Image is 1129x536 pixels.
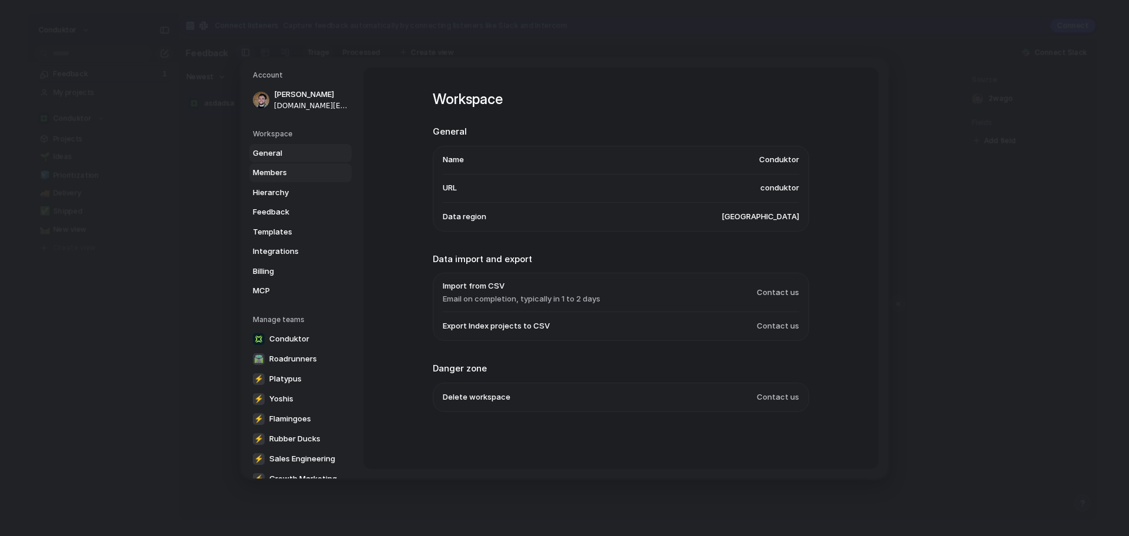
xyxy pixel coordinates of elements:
[253,265,328,277] span: Billing
[249,242,352,261] a: Integrations
[759,154,799,166] span: Conduktor
[253,70,352,81] h5: Account
[433,252,809,266] h2: Data import and export
[249,409,358,428] a: ⚡Flamingoes
[443,391,510,403] span: Delete workspace
[274,100,349,110] span: [DOMAIN_NAME][EMAIL_ADDRESS][DOMAIN_NAME]
[249,329,358,348] a: Conduktor
[253,413,265,424] div: ⚡
[249,203,352,222] a: Feedback
[253,473,265,484] div: ⚡
[253,353,265,364] div: 🛣
[253,393,265,404] div: ⚡
[249,85,352,115] a: [PERSON_NAME][DOMAIN_NAME][EMAIL_ADDRESS][DOMAIN_NAME]
[269,393,293,404] span: Yoshis
[443,210,486,222] span: Data region
[443,182,457,194] span: URL
[249,449,358,468] a: ⚡Sales Engineering
[269,453,335,464] span: Sales Engineering
[757,286,799,298] span: Contact us
[253,167,328,179] span: Members
[249,143,352,162] a: General
[249,183,352,202] a: Hierarchy
[253,285,328,297] span: MCP
[757,320,799,332] span: Contact us
[249,469,358,488] a: ⚡Growth Marketing
[269,473,337,484] span: Growth Marketing
[269,373,302,384] span: Platypus
[253,314,352,324] h5: Manage teams
[253,246,328,257] span: Integrations
[253,373,265,384] div: ⚡
[433,89,809,110] h1: Workspace
[249,262,352,280] a: Billing
[274,89,349,101] span: [PERSON_NAME]
[269,353,317,364] span: Roadrunners
[760,182,799,194] span: conduktor
[253,186,328,198] span: Hierarchy
[253,453,265,464] div: ⚡
[253,147,328,159] span: General
[253,128,352,139] h5: Workspace
[249,163,352,182] a: Members
[269,413,311,424] span: Flamingoes
[722,210,799,222] span: [GEOGRAPHIC_DATA]
[433,362,809,376] h2: Danger zone
[249,389,358,408] a: ⚡Yoshis
[249,222,352,241] a: Templates
[249,429,358,448] a: ⚡Rubber Ducks
[249,369,358,388] a: ⚡Platypus
[249,349,358,368] a: 🛣Roadrunners
[253,433,265,444] div: ⚡
[443,320,550,332] span: Export Index projects to CSV
[249,282,352,300] a: MCP
[443,154,464,166] span: Name
[433,125,809,139] h2: General
[253,226,328,237] span: Templates
[269,333,309,344] span: Conduktor
[443,280,600,292] span: Import from CSV
[253,206,328,218] span: Feedback
[269,433,320,444] span: Rubber Ducks
[443,293,600,304] span: Email on completion, typically in 1 to 2 days
[757,391,799,403] span: Contact us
